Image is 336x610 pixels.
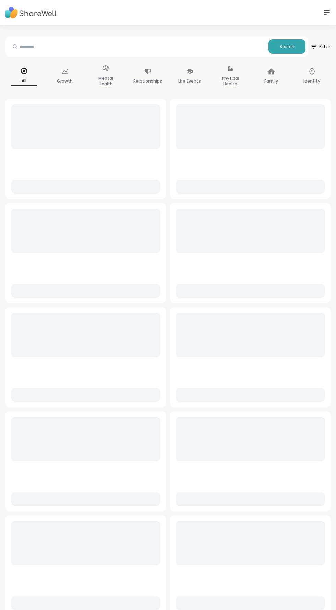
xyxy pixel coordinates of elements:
[57,77,73,85] p: Growth
[133,77,162,85] p: Relationships
[310,37,331,57] button: Filter
[303,77,320,85] p: Identity
[268,39,305,54] button: Search
[5,3,57,22] img: ShareWell Nav Logo
[217,74,243,88] p: Physical Health
[178,77,201,85] p: Life Events
[310,38,331,55] span: Filter
[93,74,119,88] p: Mental Health
[264,77,278,85] p: Family
[279,43,295,50] span: Search
[11,77,37,86] p: All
